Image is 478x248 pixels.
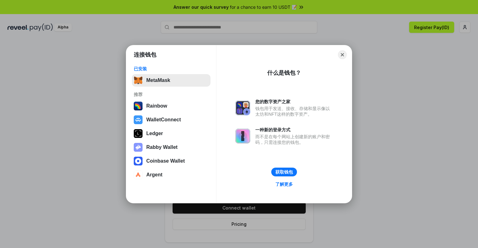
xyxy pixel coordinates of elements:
div: 而不是在每个网站上创建新的账户和密码，只需连接您的钱包。 [255,134,333,145]
button: MetaMask [132,74,210,87]
div: 什么是钱包？ [267,69,301,77]
div: 推荐 [134,92,209,97]
div: Ledger [146,131,163,136]
img: svg+xml,%3Csvg%20width%3D%22120%22%20height%3D%22120%22%20viewBox%3D%220%200%20120%20120%22%20fil... [134,102,143,110]
div: Rainbow [146,103,167,109]
div: 获取钱包 [275,169,293,175]
a: 了解更多 [272,180,297,188]
img: svg+xml,%3Csvg%20width%3D%2228%22%20height%3D%2228%22%20viewBox%3D%220%200%2028%2028%22%20fill%3D... [134,157,143,165]
img: svg+xml,%3Csvg%20width%3D%2228%22%20height%3D%2228%22%20viewBox%3D%220%200%2028%2028%22%20fill%3D... [134,170,143,179]
div: 了解更多 [275,181,293,187]
button: 获取钱包 [271,168,297,176]
button: Argent [132,169,210,181]
button: Rabby Wallet [132,141,210,154]
div: 一种新的登录方式 [255,127,333,133]
button: Close [338,50,347,59]
button: WalletConnect [132,114,210,126]
img: svg+xml,%3Csvg%20xmlns%3D%22http%3A%2F%2Fwww.w3.org%2F2000%2Fsvg%22%20fill%3D%22none%22%20viewBox... [235,129,250,144]
h1: 连接钱包 [134,51,156,58]
div: Rabby Wallet [146,144,178,150]
img: svg+xml,%3Csvg%20width%3D%2228%22%20height%3D%2228%22%20viewBox%3D%220%200%2028%2028%22%20fill%3D... [134,115,143,124]
img: svg+xml,%3Csvg%20xmlns%3D%22http%3A%2F%2Fwww.w3.org%2F2000%2Fsvg%22%20fill%3D%22none%22%20viewBox... [134,143,143,152]
div: 钱包用于发送、接收、存储和显示像以太坊和NFT这样的数字资产。 [255,106,333,117]
button: Ledger [132,127,210,140]
div: Coinbase Wallet [146,158,185,164]
img: svg+xml,%3Csvg%20xmlns%3D%22http%3A%2F%2Fwww.w3.org%2F2000%2Fsvg%22%20width%3D%2228%22%20height%3... [134,129,143,138]
img: svg+xml,%3Csvg%20fill%3D%22none%22%20height%3D%2233%22%20viewBox%3D%220%200%2035%2033%22%20width%... [134,76,143,85]
button: Rainbow [132,100,210,112]
div: MetaMask [146,78,170,83]
img: svg+xml,%3Csvg%20xmlns%3D%22http%3A%2F%2Fwww.w3.org%2F2000%2Fsvg%22%20fill%3D%22none%22%20viewBox... [235,100,250,115]
div: 您的数字资产之家 [255,99,333,104]
button: Coinbase Wallet [132,155,210,167]
div: WalletConnect [146,117,181,123]
div: Argent [146,172,163,178]
div: 已安装 [134,66,209,72]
